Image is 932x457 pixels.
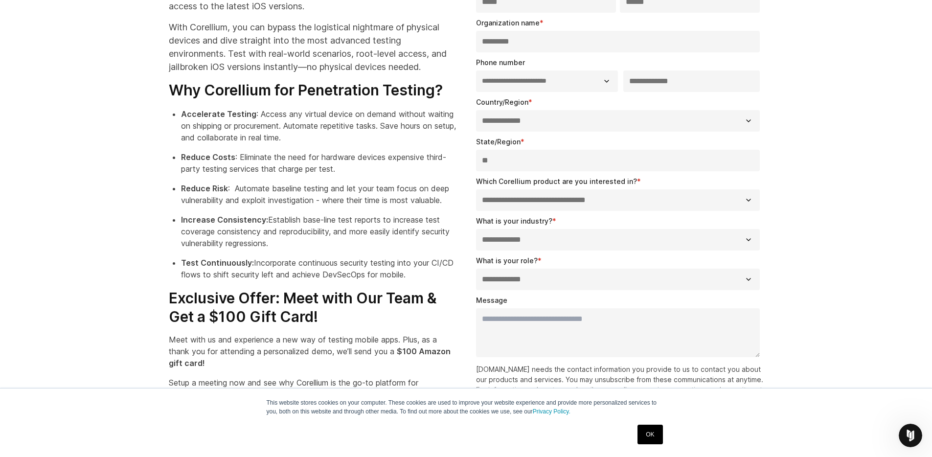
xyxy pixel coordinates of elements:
[476,137,521,146] span: State/Region
[181,183,456,206] p: : Automate baseline testing and let your team focus on deep vulnerability and exploit investigati...
[267,398,666,416] p: This website stores cookies on your computer. These cookies are used to improve your website expe...
[476,98,528,106] span: Country/Region
[476,256,538,265] span: What is your role?
[181,183,228,193] strong: Reduce Risk
[181,214,456,249] p: Establish base-line test reports to increase test coverage consistency and reproducibility, and m...
[181,108,456,143] p: : Access any virtual device on demand without waiting on shipping or procurement. Automate repeti...
[181,152,235,162] strong: Reduce Costs
[533,408,570,415] a: Privacy Policy.
[476,177,637,185] span: Which Corellium product are you interested in?
[181,215,268,225] strong: Increase Consistency:
[169,334,456,369] p: Meet with us and experience a new way of testing mobile apps. Plus, as a thank you for attending ...
[476,364,764,405] p: [DOMAIN_NAME] needs the contact information you provide to us to contact you about our products a...
[476,58,525,67] span: Phone number
[181,257,456,280] p: Incorporate continuous security testing into your CI/CD flows to shift security left and achieve ...
[476,217,552,225] span: What is your industry?
[637,425,662,444] a: OK
[476,296,507,304] span: Message
[181,109,256,119] strong: Accelerate Testing
[169,377,456,400] p: Setup a meeting now and see why Corellium is the go-to platform for penetration testers looking f...
[169,81,456,100] h3: Why Corellium for Penetration Testing?
[181,151,456,175] p: : Eliminate the need for hardware devices expensive third-party testing services that charge per ...
[169,289,456,326] h3: Exclusive Offer: Meet with Our Team & Get a $100 Gift Card!
[476,19,540,27] span: Organization name
[899,424,922,447] iframe: Intercom live chat
[181,258,254,268] strong: Test Continuously:
[169,21,456,73] p: With Corellium, you can bypass the logistical nightmare of physical devices and dive straight int...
